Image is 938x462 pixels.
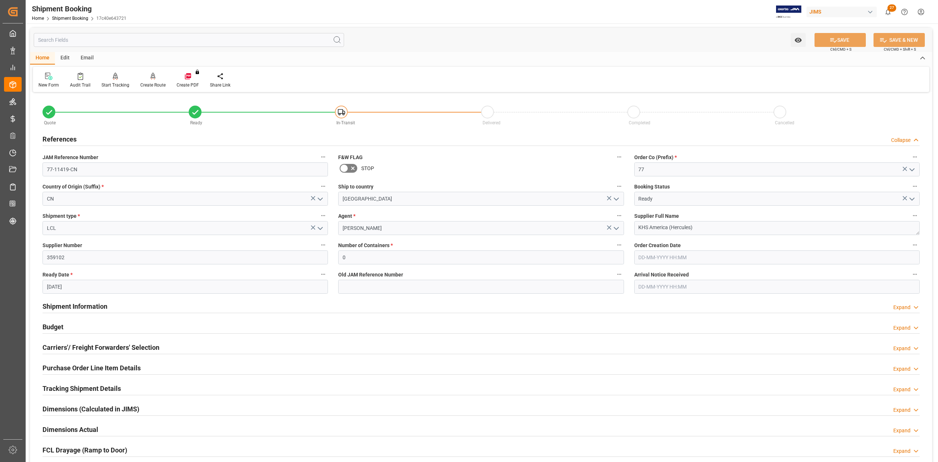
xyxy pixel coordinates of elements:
[43,384,121,393] h2: Tracking Shipment Details
[190,120,202,125] span: Ready
[893,447,911,455] div: Expand
[318,181,328,191] button: Country of Origin (Suffix) *
[893,304,911,311] div: Expand
[43,242,82,249] span: Supplier Number
[806,7,877,17] div: JIMS
[43,342,159,352] h2: Carriers'/ Freight Forwarders' Selection
[43,183,104,191] span: Country of Origin (Suffix)
[43,445,127,455] h2: FCL Drayage (Ramp to Door)
[318,240,328,250] button: Supplier Number
[44,120,56,125] span: Quote
[43,212,80,220] span: Shipment type
[318,211,328,220] button: Shipment type *
[338,154,363,161] span: F&W FLAG
[361,165,374,172] span: STOP
[893,324,911,332] div: Expand
[43,301,107,311] h2: Shipment Information
[614,152,624,162] button: F&W FLAG
[34,33,344,47] input: Search Fields
[614,181,624,191] button: Ship to country
[910,269,920,279] button: Arrival Notice Received
[910,240,920,250] button: Order Creation Date
[338,242,393,249] span: Number of Containers
[806,5,880,19] button: JIMS
[614,240,624,250] button: Number of Containers *
[43,271,73,279] span: Ready Date
[910,152,920,162] button: Order Co (Prefix) *
[52,16,88,21] a: Shipment Booking
[887,4,896,12] span: 27
[101,82,129,88] div: Start Tracking
[815,33,866,47] button: SAVE
[43,322,63,332] h2: Budget
[55,52,75,65] div: Edit
[43,404,139,414] h2: Dimensions (Calculated in JIMS)
[634,242,681,249] span: Order Creation Date
[43,192,328,206] input: Type to search/select
[140,82,166,88] div: Create Route
[893,386,911,393] div: Expand
[634,183,670,191] span: Booking Status
[634,250,920,264] input: DD-MM-YYYY HH:MM
[880,4,896,20] button: show 27 new notifications
[634,154,677,161] span: Order Co (Prefix)
[610,223,621,234] button: open menu
[634,221,920,235] textarea: KHS America (Hercules)
[38,82,59,88] div: New Form
[43,154,98,161] span: JAM Reference Number
[614,269,624,279] button: Old JAM Reference Number
[884,47,916,52] span: Ctrl/CMD + Shift + S
[336,120,355,125] span: In-Transit
[906,164,917,175] button: open menu
[318,152,328,162] button: JAM Reference Number
[791,33,806,47] button: open menu
[634,212,679,220] span: Supplier Full Name
[210,82,230,88] div: Share Link
[896,4,913,20] button: Help Center
[893,427,911,434] div: Expand
[910,181,920,191] button: Booking Status
[906,193,917,205] button: open menu
[891,136,911,144] div: Collapse
[893,406,911,414] div: Expand
[338,212,355,220] span: Agent
[893,345,911,352] div: Expand
[43,134,77,144] h2: References
[43,363,141,373] h2: Purchase Order Line Item Details
[314,193,325,205] button: open menu
[338,271,403,279] span: Old JAM Reference Number
[910,211,920,220] button: Supplier Full Name
[629,120,650,125] span: Completed
[314,223,325,234] button: open menu
[43,425,98,434] h2: Dimensions Actual
[43,280,328,294] input: DD-MM-YYYY
[634,280,920,294] input: DD-MM-YYYY HH:MM
[775,120,794,125] span: Cancelled
[318,269,328,279] button: Ready Date *
[32,3,126,14] div: Shipment Booking
[32,16,44,21] a: Home
[830,47,852,52] span: Ctrl/CMD + S
[30,52,55,65] div: Home
[893,365,911,373] div: Expand
[776,5,801,18] img: Exertis%20JAM%20-%20Email%20Logo.jpg_1722504956.jpg
[874,33,925,47] button: SAVE & NEW
[75,52,99,65] div: Email
[338,183,373,191] span: Ship to country
[483,120,501,125] span: Delivered
[614,211,624,220] button: Agent *
[610,193,621,205] button: open menu
[70,82,91,88] div: Audit Trail
[634,271,689,279] span: Arrival Notice Received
